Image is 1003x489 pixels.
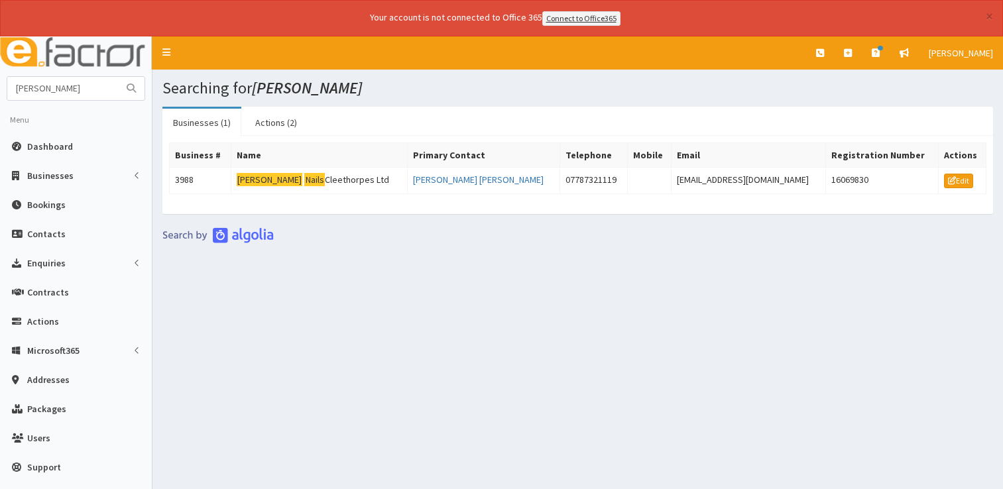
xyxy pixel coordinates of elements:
a: Edit [944,174,973,188]
span: Addresses [27,374,70,386]
a: Businesses (1) [162,109,241,136]
mark: [PERSON_NAME] [237,173,303,187]
th: Actions [938,142,986,167]
span: [PERSON_NAME] [929,47,993,59]
td: 07787321119 [560,167,627,193]
td: 3988 [170,167,231,193]
button: × [986,9,993,23]
span: Enquiries [27,257,66,269]
span: Bookings [27,199,66,211]
td: Cleethorpes Ltd [231,167,407,193]
span: Actions [27,315,59,327]
span: Dashboard [27,140,73,152]
i: [PERSON_NAME] [252,78,362,98]
th: Email [672,142,826,167]
th: Mobile [627,142,672,167]
span: Packages [27,403,66,415]
span: Microsoft365 [27,345,80,356]
span: Users [27,432,50,444]
mark: Nails [304,173,325,187]
span: Contracts [27,286,69,298]
th: Name [231,142,407,167]
a: Connect to Office365 [542,11,620,26]
th: Registration Number [825,142,938,167]
a: [PERSON_NAME] [PERSON_NAME] [413,174,544,186]
h1: Searching for [162,80,993,97]
img: search-by-algolia-light-background.png [162,227,274,243]
span: Businesses [27,170,74,182]
div: Your account is not connected to Office 365 [107,11,883,26]
a: Actions (2) [245,109,308,136]
span: Contacts [27,228,66,240]
th: Primary Contact [408,142,560,167]
a: [PERSON_NAME] [919,36,1003,70]
td: [EMAIL_ADDRESS][DOMAIN_NAME] [672,167,826,193]
th: Telephone [560,142,627,167]
td: 16069830 [825,167,938,193]
span: Support [27,461,61,473]
th: Business # [170,142,231,167]
input: Search... [7,77,119,100]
